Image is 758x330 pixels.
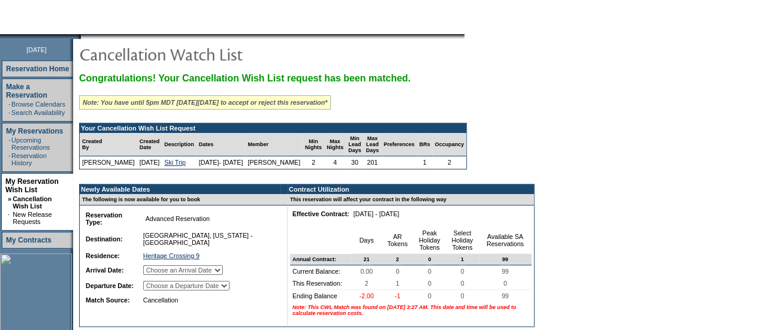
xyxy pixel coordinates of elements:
td: [PERSON_NAME] [80,156,137,169]
span: 99 [500,254,511,265]
span: Congratulations! Your Cancellation Wish List request has been matched. [79,73,410,83]
a: Cancellation Wish List [13,195,52,210]
span: 0 [425,254,433,265]
td: Min Nights [303,133,324,156]
b: Match Source: [86,296,129,304]
span: -1 [392,290,402,302]
span: 21 [361,254,372,265]
td: Preferences [381,133,417,156]
td: Days [351,227,382,254]
td: BRs [417,133,433,156]
td: Current Balance: [290,265,351,277]
td: · [8,152,10,166]
span: 99 [499,265,511,277]
td: Min Lead Days [346,133,364,156]
b: » [8,195,11,202]
td: Cancellation [141,294,277,306]
a: My Contracts [6,236,52,244]
span: 0 [393,265,401,277]
span: 2 [363,277,371,289]
td: Max Lead Days [364,133,382,156]
b: Effective Contract: [292,210,349,217]
span: 0 [501,277,509,289]
a: Upcoming Reservations [11,137,50,151]
b: Departure Date: [86,282,134,289]
td: Your Cancellation Wish List Request [80,123,466,133]
td: Created By [80,133,137,156]
span: [DATE] [26,46,47,53]
td: 30 [346,156,364,169]
a: New Release Requests [13,211,52,225]
td: [DATE]- [DATE] [197,156,246,169]
td: This Reservation: [290,277,351,290]
span: 0 [458,265,466,277]
span: 0 [458,277,466,289]
td: · [8,211,11,225]
i: Note: You have until 5pm MDT [DATE][DATE] to accept or reject this reservation* [83,99,327,106]
td: Annual Contract: [290,254,351,265]
span: 99 [499,290,511,302]
td: · [8,101,10,108]
a: Heritage Crossing 9 [143,252,200,259]
span: 0.00 [358,265,375,277]
a: Reservation Home [6,65,69,73]
td: Ending Balance [290,290,351,302]
span: -2.00 [357,290,376,302]
td: 4 [324,156,346,169]
span: 0 [425,277,434,289]
td: 2 [433,156,467,169]
a: My Reservation Wish List [5,177,59,194]
td: Note: This CWL Match was found on [DATE] 3:27 AM. This date and time will be used to calculate re... [290,302,531,319]
td: Member [245,133,303,156]
td: Newly Available Dates [80,184,280,194]
td: AR Tokens [382,227,413,254]
td: Dates [197,133,246,156]
td: [DATE] [137,156,162,169]
span: Advanced Reservation [143,213,212,225]
b: Destination: [86,235,123,243]
a: Reservation History [11,152,47,166]
span: 0 [425,265,434,277]
img: promoShadowLeftCorner.gif [77,34,81,39]
td: · [8,137,10,151]
td: 201 [364,156,382,169]
td: · [8,109,10,116]
span: 0 [458,290,466,302]
td: Occupancy [433,133,467,156]
td: This reservation will affect your contract in the following way [288,194,534,205]
b: Arrival Date: [86,267,123,274]
td: Created Date [137,133,162,156]
td: Max Nights [324,133,346,156]
td: 1 [417,156,433,169]
img: pgTtlCancellationNotification.gif [79,42,319,66]
td: Select Holiday Tokens [446,227,479,254]
a: Browse Calendars [11,101,65,108]
td: [GEOGRAPHIC_DATA], [US_STATE] - [GEOGRAPHIC_DATA] [141,229,277,249]
b: Reservation Type: [86,211,122,226]
td: Contract Utilization [288,184,534,194]
span: 1 [393,277,401,289]
a: Make a Reservation [6,83,47,99]
td: Peak Holiday Tokens [413,227,446,254]
td: 2 [303,156,324,169]
b: Residence: [86,252,120,259]
span: 2 [394,254,401,265]
nobr: [DATE] - [DATE] [354,210,400,217]
td: The following is now available for you to book [80,194,280,205]
a: Search Availability [11,109,65,116]
img: blank.gif [81,34,82,39]
span: 1 [458,254,466,265]
td: Available SA Reservations [479,227,531,254]
td: [PERSON_NAME] [245,156,303,169]
a: Ski Trip [164,159,186,166]
span: 0 [425,290,434,302]
a: My Reservations [6,127,63,135]
td: Description [162,133,197,156]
